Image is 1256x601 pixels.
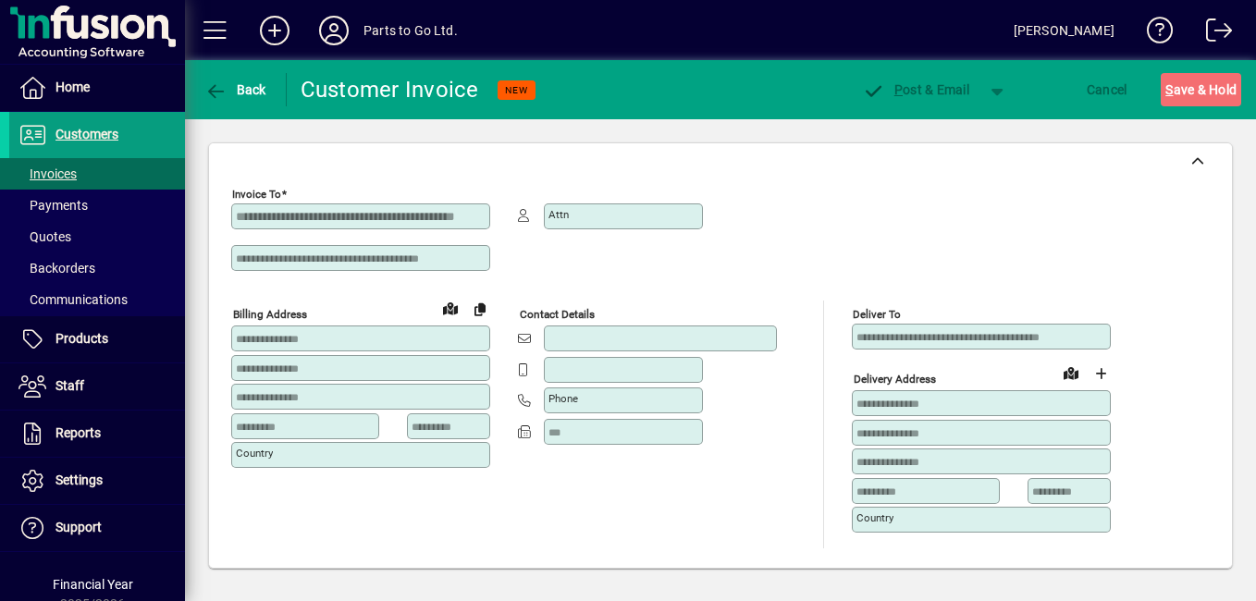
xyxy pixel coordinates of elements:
[1192,4,1233,64] a: Logout
[894,82,903,97] span: P
[9,252,185,284] a: Backorders
[1014,16,1114,45] div: [PERSON_NAME]
[9,158,185,190] a: Invoices
[9,363,185,410] a: Staff
[53,577,133,592] span: Financial Year
[9,316,185,362] a: Products
[856,511,893,524] mat-label: Country
[465,294,495,324] button: Copy to Delivery address
[55,378,84,393] span: Staff
[304,14,363,47] button: Profile
[9,411,185,457] a: Reports
[55,331,108,346] span: Products
[853,73,979,106] button: Post & Email
[548,208,569,221] mat-label: Attn
[1165,75,1237,104] span: ave & Hold
[200,73,271,106] button: Back
[862,82,969,97] span: ost & Email
[1133,4,1174,64] a: Knowledge Base
[18,198,88,213] span: Payments
[548,392,578,405] mat-label: Phone
[232,188,281,201] mat-label: Invoice To
[436,293,465,323] a: View on map
[1165,82,1173,97] span: S
[185,73,287,106] app-page-header-button: Back
[55,425,101,440] span: Reports
[55,472,103,487] span: Settings
[1086,359,1115,388] button: Choose address
[505,84,528,96] span: NEW
[9,65,185,111] a: Home
[1161,73,1241,106] button: Save & Hold
[9,505,185,551] a: Support
[18,166,77,181] span: Invoices
[245,14,304,47] button: Add
[1056,358,1086,387] a: View on map
[55,520,102,534] span: Support
[204,82,266,97] span: Back
[9,284,185,315] a: Communications
[18,261,95,276] span: Backorders
[9,458,185,504] a: Settings
[9,221,185,252] a: Quotes
[55,80,90,94] span: Home
[18,229,71,244] span: Quotes
[55,127,118,141] span: Customers
[236,447,273,460] mat-label: Country
[363,16,458,45] div: Parts to Go Ltd.
[301,75,479,104] div: Customer Invoice
[18,292,128,307] span: Communications
[853,308,901,321] mat-label: Deliver To
[9,190,185,221] a: Payments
